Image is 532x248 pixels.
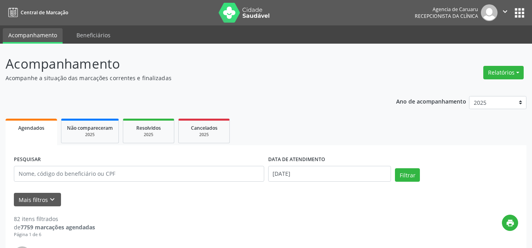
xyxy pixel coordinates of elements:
[6,6,68,19] a: Central de Marcação
[498,4,513,21] button: 
[395,168,420,182] button: Filtrar
[67,132,113,138] div: 2025
[21,223,95,231] strong: 7759 marcações agendadas
[184,132,224,138] div: 2025
[415,13,478,19] span: Recepcionista da clínica
[21,9,68,16] span: Central de Marcação
[502,215,518,231] button: print
[71,28,116,42] a: Beneficiários
[14,231,95,238] div: Página 1 de 6
[48,195,57,204] i: keyboard_arrow_down
[483,66,524,79] button: Relatórios
[18,125,44,131] span: Agendados
[191,125,217,131] span: Cancelados
[481,4,498,21] img: img
[3,28,63,44] a: Acompanhamento
[268,154,325,166] label: DATA DE ATENDIMENTO
[6,74,370,82] p: Acompanhe a situação das marcações correntes e finalizadas
[14,154,41,166] label: PESQUISAR
[14,166,264,182] input: Nome, código do beneficiário ou CPF
[268,166,391,182] input: Selecione um intervalo
[6,54,370,74] p: Acompanhamento
[14,223,95,231] div: de
[396,96,466,106] p: Ano de acompanhamento
[415,6,478,13] div: Agencia de Caruaru
[129,132,168,138] div: 2025
[67,125,113,131] span: Não compareceram
[136,125,161,131] span: Resolvidos
[513,6,526,20] button: apps
[501,7,509,16] i: 
[14,193,61,207] button: Mais filtroskeyboard_arrow_down
[14,215,95,223] div: 82 itens filtrados
[506,219,515,227] i: print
